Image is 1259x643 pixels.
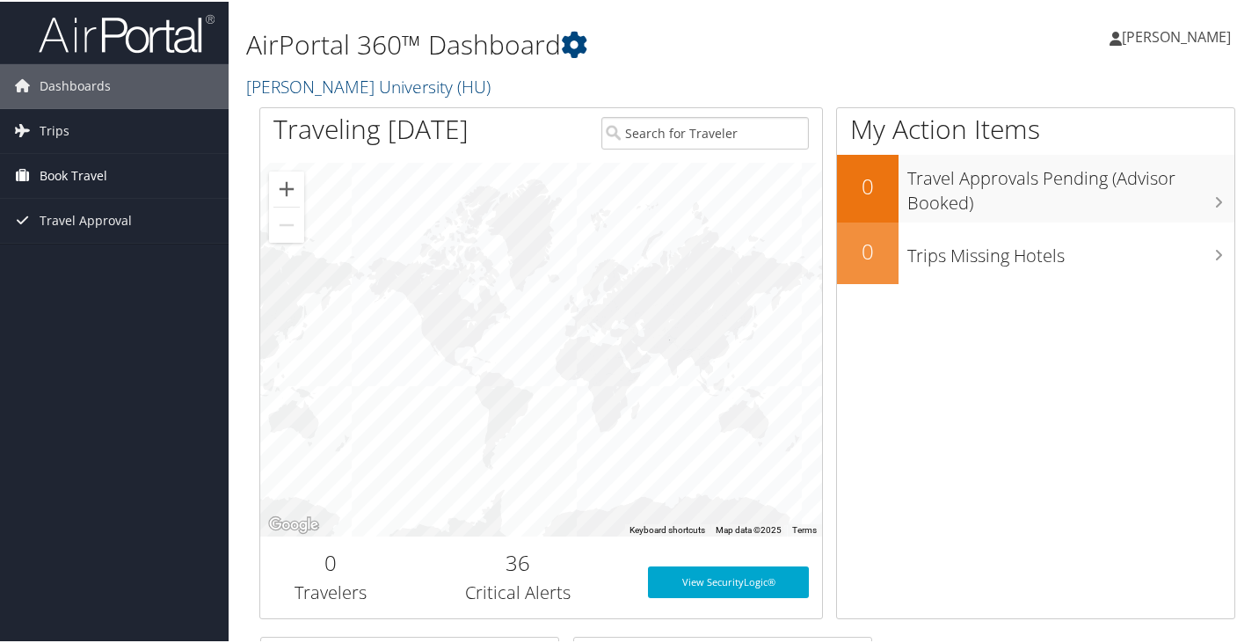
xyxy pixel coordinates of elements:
span: [PERSON_NAME] [1122,26,1231,45]
a: 0Trips Missing Hotels [837,221,1234,282]
h3: Travelers [273,579,388,603]
a: Open this area in Google Maps (opens a new window) [265,512,323,535]
button: Keyboard shortcuts [629,522,705,535]
span: Book Travel [40,152,107,196]
h3: Trips Missing Hotels [907,233,1234,267]
h2: 0 [837,235,899,265]
h2: 0 [837,170,899,200]
img: airportal-logo.png [39,11,215,53]
a: View SecurityLogic® [648,565,809,596]
img: Google [265,512,323,535]
h1: My Action Items [837,109,1234,146]
h1: AirPortal 360™ Dashboard [246,25,914,62]
h2: 36 [414,546,622,576]
input: Search for Traveler [601,115,809,148]
a: [PERSON_NAME] [1110,9,1248,62]
span: Map data ©2025 [716,523,782,533]
span: Dashboards [40,62,111,106]
span: Travel Approval [40,197,132,241]
button: Zoom out [269,206,304,241]
span: Trips [40,107,69,151]
a: Terms (opens in new tab) [792,523,817,533]
h3: Travel Approvals Pending (Advisor Booked) [907,156,1234,214]
h1: Traveling [DATE] [273,109,469,146]
a: 0Travel Approvals Pending (Advisor Booked) [837,153,1234,221]
h2: 0 [273,546,388,576]
button: Zoom in [269,170,304,205]
h3: Critical Alerts [414,579,622,603]
a: [PERSON_NAME] University (HU) [246,73,495,97]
